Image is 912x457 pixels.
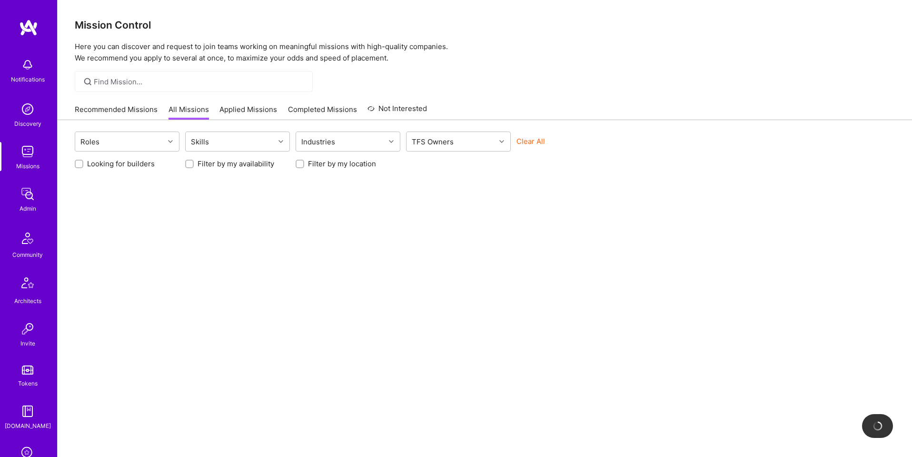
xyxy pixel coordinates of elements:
[19,19,38,36] img: logo
[188,135,211,149] div: Skills
[87,159,155,169] label: Looking for builders
[299,135,337,149] div: Industries
[18,55,37,74] img: bell
[16,161,40,171] div: Missions
[389,139,394,144] i: icon Chevron
[516,136,545,146] button: Clear All
[82,76,93,87] i: icon SearchGrey
[22,366,33,375] img: tokens
[18,378,38,388] div: Tokens
[367,103,427,120] a: Not Interested
[75,104,158,120] a: Recommended Missions
[18,402,37,421] img: guide book
[16,227,39,250] img: Community
[278,139,283,144] i: icon Chevron
[409,135,456,149] div: TFS Owners
[872,420,883,432] img: loading
[94,77,306,87] input: Find Mission...
[12,250,43,260] div: Community
[308,159,376,169] label: Filter by my location
[198,159,274,169] label: Filter by my availability
[219,104,277,120] a: Applied Missions
[14,119,41,129] div: Discovery
[20,338,35,348] div: Invite
[5,421,51,431] div: [DOMAIN_NAME]
[14,296,41,306] div: Architects
[18,184,37,203] img: admin teamwork
[18,100,37,119] img: discovery
[78,135,102,149] div: Roles
[18,142,37,161] img: teamwork
[288,104,357,120] a: Completed Missions
[16,273,39,296] img: Architects
[169,104,209,120] a: All Missions
[18,319,37,338] img: Invite
[75,41,895,64] p: Here you can discover and request to join teams working on meaningful missions with high-quality ...
[168,139,173,144] i: icon Chevron
[20,203,36,213] div: Admin
[75,19,895,31] h3: Mission Control
[11,74,45,84] div: Notifications
[499,139,504,144] i: icon Chevron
